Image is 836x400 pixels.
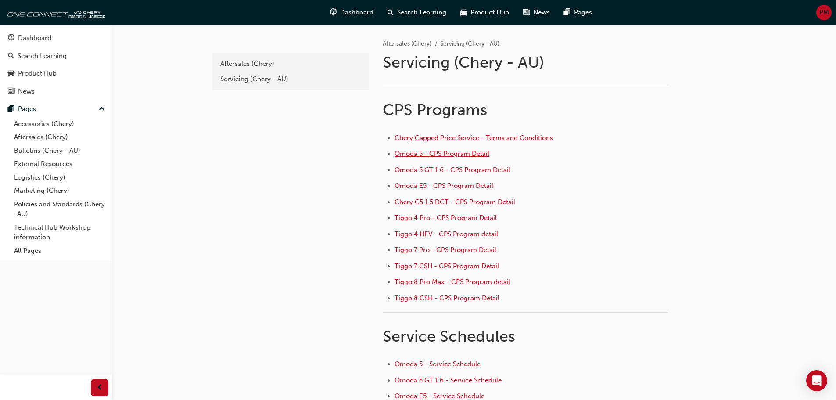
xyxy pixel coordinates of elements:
[18,68,57,79] div: Product Hub
[18,33,51,43] div: Dashboard
[18,51,67,61] div: Search Learning
[220,74,361,84] div: Servicing (Chery - AU)
[380,4,453,22] a: search-iconSearch Learning
[395,230,498,238] a: Tiggo 4 HEV - CPS Program detail
[460,7,467,18] span: car-icon
[340,7,373,18] span: Dashboard
[4,28,108,101] button: DashboardSearch LearningProduct HubNews
[395,376,502,384] a: Omoda 5 GT 1.6 - Service Schedule
[395,294,499,302] a: Tiggo 8 CSH - CPS Program Detail
[470,7,509,18] span: Product Hub
[4,30,108,46] a: Dashboard
[11,221,108,244] a: Technical Hub Workshop information
[99,104,105,115] span: up-icon
[557,4,599,22] a: pages-iconPages
[330,7,337,18] span: guage-icon
[564,7,570,18] span: pages-icon
[806,370,827,391] div: Open Intercom Messenger
[397,7,446,18] span: Search Learning
[18,86,35,97] div: News
[395,166,510,174] a: Omoda 5 GT 1.6 - CPS Program Detail
[4,4,105,21] img: oneconnect
[383,100,487,119] span: CPS Programs
[816,5,832,20] button: PM
[453,4,516,22] a: car-iconProduct Hub
[395,182,493,190] a: Omoda E5 - CPS Program Detail
[523,7,530,18] span: news-icon
[11,184,108,198] a: Marketing (Chery)
[4,83,108,100] a: News
[395,392,484,400] a: Omoda E5 - Service Schedule
[440,39,499,49] li: Servicing (Chery - AU)
[395,278,510,286] a: Tiggo 8 Pro Max - CPS Program detail
[395,134,553,142] a: Chery Capped Price Service - Terms and Conditions
[383,53,671,72] h1: Servicing (Chery - AU)
[383,40,431,47] a: Aftersales (Chery)
[11,171,108,184] a: Logistics (Chery)
[4,101,108,117] button: Pages
[516,4,557,22] a: news-iconNews
[395,360,481,368] a: Omoda 5 - Service Schedule
[395,214,497,222] a: Tiggo 4 Pro - CPS Program Detail
[220,59,361,69] div: Aftersales (Chery)
[8,105,14,113] span: pages-icon
[11,244,108,258] a: All Pages
[574,7,592,18] span: Pages
[395,150,489,158] a: Omoda 5 - CPS Program Detail
[11,130,108,144] a: Aftersales (Chery)
[11,157,108,171] a: External Resources
[395,246,496,254] a: Tiggo 7 Pro - CPS Program Detail
[18,104,36,114] div: Pages
[4,65,108,82] a: Product Hub
[395,198,515,206] a: Chery C5 1.5 DCT - CPS Program Detail
[8,52,14,60] span: search-icon
[388,7,394,18] span: search-icon
[383,327,515,346] span: Service Schedules
[11,198,108,221] a: Policies and Standards (Chery -AU)
[395,262,499,270] a: Tiggo 7 CSH - CPS Program Detail
[533,7,550,18] span: News
[8,70,14,78] span: car-icon
[819,7,829,18] span: PM
[323,4,380,22] a: guage-iconDashboard
[216,56,365,72] a: Aftersales (Chery)
[97,382,103,393] span: prev-icon
[216,72,365,87] a: Servicing (Chery - AU)
[8,88,14,96] span: news-icon
[11,117,108,131] a: Accessories (Chery)
[4,48,108,64] a: Search Learning
[8,34,14,42] span: guage-icon
[11,144,108,158] a: Bulletins (Chery - AU)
